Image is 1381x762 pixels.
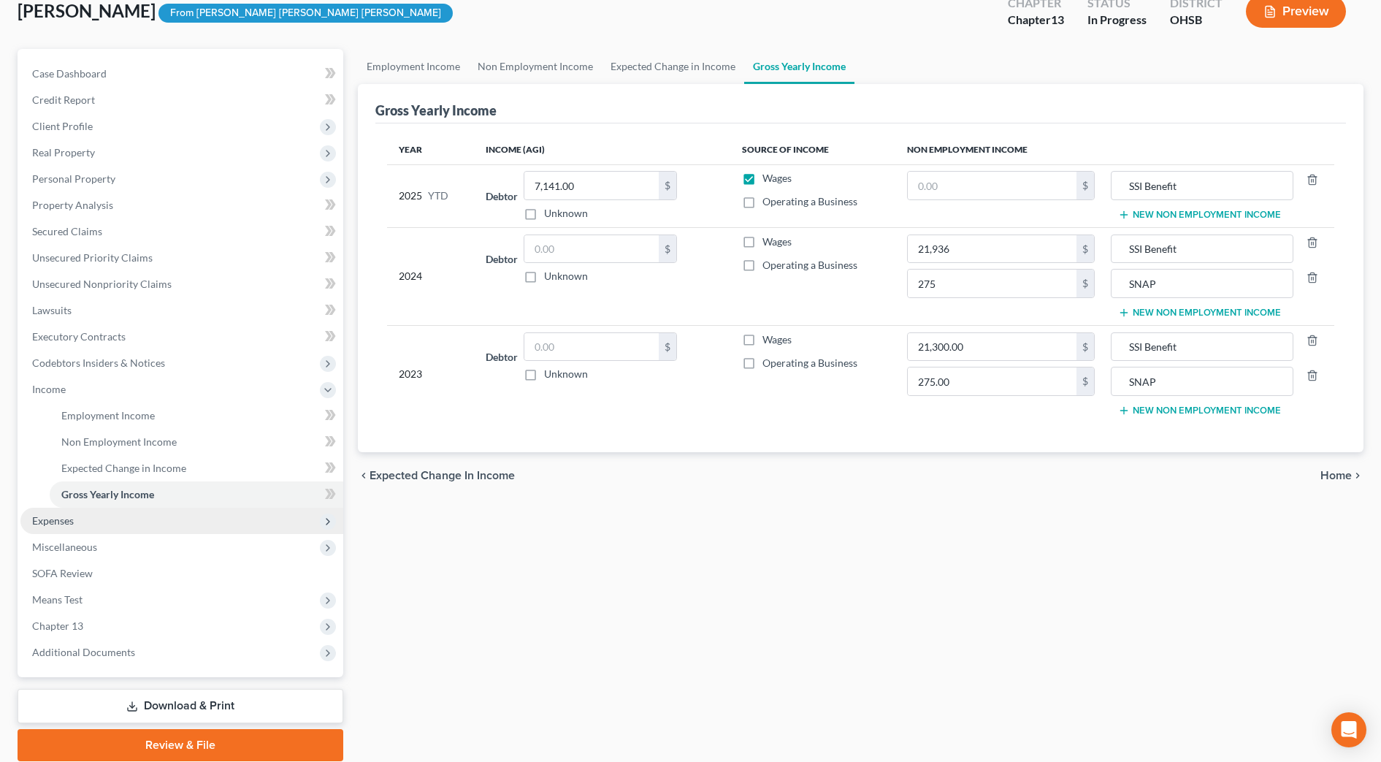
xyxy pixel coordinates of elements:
[50,481,343,508] a: Gross Yearly Income
[61,488,154,500] span: Gross Yearly Income
[762,333,792,346] span: Wages
[1076,270,1094,297] div: $
[32,120,93,132] span: Client Profile
[32,199,113,211] span: Property Analysis
[1320,470,1352,481] span: Home
[762,259,857,271] span: Operating a Business
[1087,12,1147,28] div: In Progress
[18,689,343,723] a: Download & Print
[50,403,343,429] a: Employment Income
[20,245,343,271] a: Unsecured Priority Claims
[428,188,448,203] span: YTD
[1119,367,1285,395] input: Source of Income
[1119,333,1285,361] input: Source of Income
[1118,209,1281,221] button: New Non Employment Income
[486,188,518,204] label: Debtor
[602,49,744,84] a: Expected Change in Income
[544,269,588,283] label: Unknown
[908,367,1076,395] input: 0.00
[32,646,135,658] span: Additional Documents
[32,225,102,237] span: Secured Claims
[32,146,95,159] span: Real Property
[730,135,896,164] th: Source of Income
[659,235,676,263] div: $
[399,332,462,417] div: 2023
[32,304,72,316] span: Lawsuits
[375,102,497,119] div: Gross Yearly Income
[895,135,1334,164] th: Non Employment Income
[20,192,343,218] a: Property Analysis
[1119,172,1285,199] input: Source of Income
[32,620,83,632] span: Chapter 13
[32,251,153,264] span: Unsecured Priority Claims
[20,560,343,587] a: SOFA Review
[399,235,462,319] div: 2024
[32,541,97,553] span: Miscellaneous
[32,514,74,527] span: Expenses
[20,218,343,245] a: Secured Claims
[20,87,343,113] a: Credit Report
[358,49,469,84] a: Employment Income
[1076,333,1094,361] div: $
[762,195,857,207] span: Operating a Business
[399,171,462,221] div: 2025
[1170,12,1223,28] div: OHSB
[908,333,1076,361] input: 0.00
[18,729,343,761] a: Review & File
[32,593,83,606] span: Means Test
[762,172,792,184] span: Wages
[474,135,730,164] th: Income (AGI)
[32,567,93,579] span: SOFA Review
[32,94,95,106] span: Credit Report
[469,49,602,84] a: Non Employment Income
[358,470,515,481] button: chevron_left Expected Change in Income
[370,470,515,481] span: Expected Change in Income
[32,383,66,395] span: Income
[486,251,518,267] label: Debtor
[908,270,1076,297] input: 0.00
[1119,270,1285,297] input: Source of Income
[32,67,107,80] span: Case Dashboard
[61,462,186,474] span: Expected Change in Income
[1118,307,1281,319] button: New Non Employment Income
[524,235,659,263] input: 0.00
[32,278,172,290] span: Unsecured Nonpriority Claims
[1331,712,1366,747] div: Open Intercom Messenger
[544,367,588,381] label: Unknown
[486,349,518,365] label: Debtor
[20,324,343,350] a: Executory Contracts
[762,235,792,248] span: Wages
[1076,172,1094,199] div: $
[908,235,1076,263] input: 0.00
[659,333,676,361] div: $
[61,409,155,422] span: Employment Income
[20,61,343,87] a: Case Dashboard
[32,172,115,185] span: Personal Property
[1352,470,1363,481] i: chevron_right
[61,435,177,448] span: Non Employment Income
[544,206,588,221] label: Unknown
[32,357,165,369] span: Codebtors Insiders & Notices
[1119,235,1285,263] input: Source of Income
[1320,470,1363,481] button: Home chevron_right
[50,429,343,455] a: Non Employment Income
[358,470,370,481] i: chevron_left
[908,172,1076,199] input: 0.00
[1118,405,1281,416] button: New Non Employment Income
[744,49,854,84] a: Gross Yearly Income
[762,357,857,369] span: Operating a Business
[1076,367,1094,395] div: $
[20,297,343,324] a: Lawsuits
[524,172,659,199] input: 0.00
[158,4,453,23] div: From [PERSON_NAME] [PERSON_NAME] [PERSON_NAME]
[50,455,343,481] a: Expected Change in Income
[20,271,343,297] a: Unsecured Nonpriority Claims
[1051,12,1064,26] span: 13
[1076,235,1094,263] div: $
[32,330,126,343] span: Executory Contracts
[1008,12,1064,28] div: Chapter
[387,135,474,164] th: Year
[524,333,659,361] input: 0.00
[659,172,676,199] div: $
